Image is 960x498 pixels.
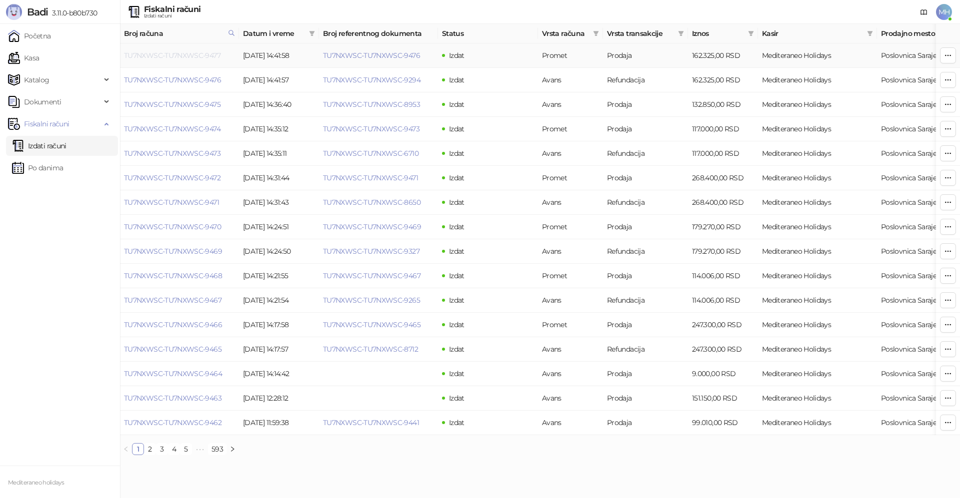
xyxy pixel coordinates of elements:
[688,337,758,362] td: 247.300,00 RSD
[239,141,319,166] td: [DATE] 14:35:11
[538,239,603,264] td: Avans
[538,190,603,215] td: Avans
[603,337,688,362] td: Refundacija
[688,117,758,141] td: 117.000,00 RSD
[758,386,877,411] td: Mediteraneo Holidays
[239,288,319,313] td: [DATE] 14:21:54
[239,313,319,337] td: [DATE] 14:17:58
[758,24,877,43] th: Kasir
[239,411,319,435] td: [DATE] 11:59:38
[538,288,603,313] td: Avans
[120,362,239,386] td: TU7NXWSC-TU7NXWSC-9464
[124,124,220,133] a: TU7NXWSC-TU7NXWSC-9474
[758,215,877,239] td: Mediteraneo Holidays
[208,443,226,455] li: 593
[762,28,863,39] span: Kasir
[603,190,688,215] td: Refundacija
[603,288,688,313] td: Refundacija
[323,100,420,109] a: TU7NXWSC-TU7NXWSC-8953
[538,215,603,239] td: Promet
[758,190,877,215] td: Mediteraneo Holidays
[688,141,758,166] td: 117.000,00 RSD
[603,141,688,166] td: Refundacija
[48,8,97,17] span: 3.11.0-b80b730
[603,313,688,337] td: Prodaja
[123,446,129,452] span: left
[120,239,239,264] td: TU7NXWSC-TU7NXWSC-9469
[124,394,221,403] a: TU7NXWSC-TU7NXWSC-9463
[323,418,419,427] a: TU7NXWSC-TU7NXWSC-9441
[323,173,418,182] a: TU7NXWSC-TU7NXWSC-9471
[8,48,39,68] a: Kasa
[120,443,132,455] button: left
[124,51,220,60] a: TU7NXWSC-TU7NXWSC-9477
[192,443,208,455] span: •••
[323,271,420,280] a: TU7NXWSC-TU7NXWSC-9467
[758,239,877,264] td: Mediteraneo Holidays
[168,443,180,455] li: 4
[758,117,877,141] td: Mediteraneo Holidays
[120,215,239,239] td: TU7NXWSC-TU7NXWSC-9470
[323,51,420,60] a: TU7NXWSC-TU7NXWSC-9476
[688,386,758,411] td: 151.150,00 RSD
[688,264,758,288] td: 114.006,00 RSD
[229,446,235,452] span: right
[603,239,688,264] td: Refundacija
[323,247,419,256] a: TU7NXWSC-TU7NXWSC-9327
[323,222,421,231] a: TU7NXWSC-TU7NXWSC-9469
[688,288,758,313] td: 114.006,00 RSD
[758,288,877,313] td: Mediteraneo Holidays
[449,296,464,305] span: Izdat
[688,313,758,337] td: 247.300,00 RSD
[323,75,420,84] a: TU7NXWSC-TU7NXWSC-9294
[538,264,603,288] td: Promet
[156,443,168,455] li: 3
[124,222,221,231] a: TU7NXWSC-TU7NXWSC-9470
[239,68,319,92] td: [DATE] 14:41:57
[226,443,238,455] li: Sledeća strana
[124,345,221,354] a: TU7NXWSC-TU7NXWSC-9465
[758,92,877,117] td: Mediteraneo Holidays
[688,190,758,215] td: 268.400,00 RSD
[124,100,220,109] a: TU7NXWSC-TU7NXWSC-9475
[688,68,758,92] td: 162.325,00 RSD
[591,26,601,41] span: filter
[865,26,875,41] span: filter
[758,43,877,68] td: Mediteraneo Holidays
[27,6,48,18] span: Badi
[132,444,143,455] a: 1
[120,443,132,455] li: Prethodna strana
[120,190,239,215] td: TU7NXWSC-TU7NXWSC-9471
[449,124,464,133] span: Izdat
[124,198,219,207] a: TU7NXWSC-TU7NXWSC-9471
[538,141,603,166] td: Avans
[120,117,239,141] td: TU7NXWSC-TU7NXWSC-9474
[239,117,319,141] td: [DATE] 14:35:12
[758,141,877,166] td: Mediteraneo Holidays
[593,30,599,36] span: filter
[688,239,758,264] td: 179.270,00 RSD
[24,92,61,112] span: Dokumenti
[226,443,238,455] button: right
[243,28,305,39] span: Datum i vreme
[538,166,603,190] td: Promet
[239,362,319,386] td: [DATE] 14:14:42
[449,418,464,427] span: Izdat
[538,117,603,141] td: Promet
[239,190,319,215] td: [DATE] 14:31:43
[120,92,239,117] td: TU7NXWSC-TU7NXWSC-9475
[120,337,239,362] td: TU7NXWSC-TU7NXWSC-9465
[449,369,464,378] span: Izdat
[120,411,239,435] td: TU7NXWSC-TU7NXWSC-9462
[12,158,63,178] a: Po danima
[8,26,51,46] a: Početna
[603,117,688,141] td: Prodaja
[239,43,319,68] td: [DATE] 14:41:58
[603,362,688,386] td: Prodaja
[120,68,239,92] td: TU7NXWSC-TU7NXWSC-9476
[916,4,932,20] a: Dokumentacija
[124,320,222,329] a: TU7NXWSC-TU7NXWSC-9466
[180,444,191,455] a: 5
[758,337,877,362] td: Mediteraneo Holidays
[309,30,315,36] span: filter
